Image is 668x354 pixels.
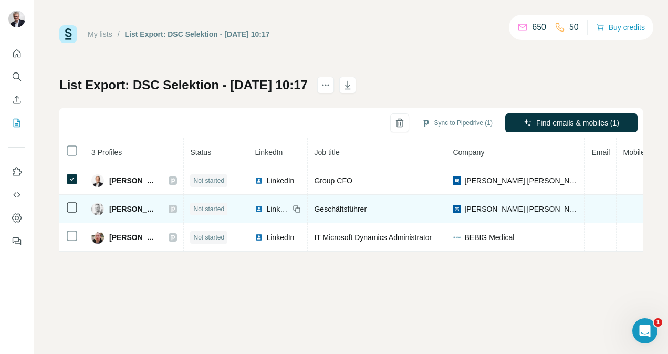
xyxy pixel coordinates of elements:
span: Job title [314,148,339,157]
span: Not started [193,176,224,185]
img: company-logo [453,233,461,242]
button: Use Surfe on LinkedIn [8,162,25,181]
span: Company [453,148,484,157]
span: LinkedIn [266,204,289,214]
a: My lists [88,30,112,38]
img: company-logo [453,176,461,185]
span: BEBIG Medical [464,232,514,243]
p: 50 [569,21,579,34]
span: [PERSON_NAME] [109,175,158,186]
span: LinkedIn [266,175,294,186]
p: 650 [532,21,546,34]
iframe: Intercom live chat [632,318,657,343]
span: Group CFO [314,176,352,185]
span: LinkedIn [255,148,283,157]
div: List Export: DSC Selektion - [DATE] 10:17 [125,29,270,39]
span: Mobile [623,148,644,157]
span: 3 Profiles [91,148,122,157]
span: [PERSON_NAME] [109,232,158,243]
span: LinkedIn [266,232,294,243]
button: Enrich CSV [8,90,25,109]
button: actions [317,77,334,93]
img: LinkedIn logo [255,176,263,185]
button: Dashboard [8,209,25,227]
button: Feedback [8,232,25,251]
button: Find emails & mobiles (1) [505,113,638,132]
button: My lists [8,113,25,132]
span: Not started [193,204,224,214]
h1: List Export: DSC Selektion - [DATE] 10:17 [59,77,308,93]
span: Find emails & mobiles (1) [536,118,619,128]
span: Status [190,148,211,157]
img: Avatar [8,11,25,27]
img: company-logo [453,205,461,213]
button: Use Surfe API [8,185,25,204]
span: [PERSON_NAME] [PERSON_NAME] [464,204,578,214]
span: IT Microsoft Dynamics Administrator [314,233,432,242]
img: Avatar [91,174,104,187]
button: Buy credits [596,20,645,35]
span: Geschäftsführer [314,205,367,213]
button: Sync to Pipedrive (1) [414,115,500,131]
img: LinkedIn logo [255,205,263,213]
img: Avatar [91,203,104,215]
li: / [118,29,120,39]
button: Quick start [8,44,25,63]
span: Email [591,148,610,157]
span: 1 [654,318,662,327]
span: Not started [193,233,224,242]
img: LinkedIn logo [255,233,263,242]
button: Search [8,67,25,86]
img: Avatar [91,231,104,244]
span: [PERSON_NAME] [109,204,158,214]
img: Surfe Logo [59,25,77,43]
span: [PERSON_NAME] [PERSON_NAME] [464,175,578,186]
